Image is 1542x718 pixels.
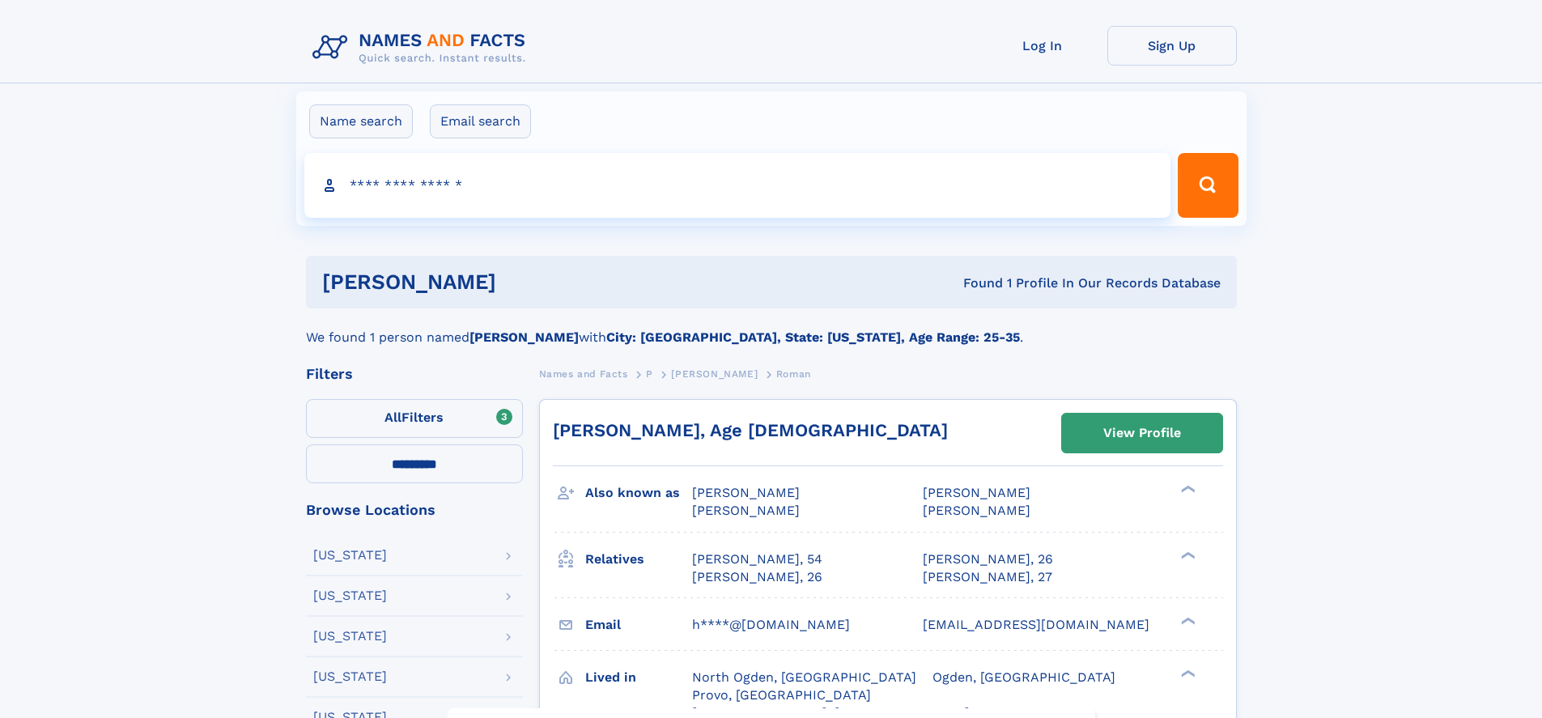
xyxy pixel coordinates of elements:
[306,399,523,438] label: Filters
[978,26,1107,66] a: Log In
[923,568,1052,586] a: [PERSON_NAME], 27
[776,368,811,380] span: Roman
[539,363,628,384] a: Names and Facts
[1103,414,1181,452] div: View Profile
[585,546,692,573] h3: Relatives
[313,549,387,562] div: [US_STATE]
[469,329,579,345] b: [PERSON_NAME]
[313,670,387,683] div: [US_STATE]
[304,153,1171,218] input: search input
[322,272,730,292] h1: [PERSON_NAME]
[923,550,1053,568] a: [PERSON_NAME], 26
[1062,414,1222,452] a: View Profile
[306,503,523,517] div: Browse Locations
[923,503,1030,518] span: [PERSON_NAME]
[1177,615,1196,626] div: ❯
[729,274,1221,292] div: Found 1 Profile In Our Records Database
[1177,668,1196,678] div: ❯
[384,410,401,425] span: All
[671,368,758,380] span: [PERSON_NAME]
[306,26,539,70] img: Logo Names and Facts
[692,485,800,500] span: [PERSON_NAME]
[671,363,758,384] a: [PERSON_NAME]
[923,485,1030,500] span: [PERSON_NAME]
[692,687,871,703] span: Provo, [GEOGRAPHIC_DATA]
[313,589,387,602] div: [US_STATE]
[585,664,692,691] h3: Lived in
[692,568,822,586] a: [PERSON_NAME], 26
[430,104,531,138] label: Email search
[306,308,1237,347] div: We found 1 person named with .
[932,669,1115,685] span: Ogden, [GEOGRAPHIC_DATA]
[1178,153,1238,218] button: Search Button
[606,329,1020,345] b: City: [GEOGRAPHIC_DATA], State: [US_STATE], Age Range: 25-35
[923,617,1149,632] span: [EMAIL_ADDRESS][DOMAIN_NAME]
[313,630,387,643] div: [US_STATE]
[585,479,692,507] h3: Also known as
[646,368,653,380] span: P
[646,363,653,384] a: P
[585,611,692,639] h3: Email
[1107,26,1237,66] a: Sign Up
[553,420,948,440] a: [PERSON_NAME], Age [DEMOGRAPHIC_DATA]
[692,550,822,568] a: [PERSON_NAME], 54
[1177,550,1196,560] div: ❯
[309,104,413,138] label: Name search
[1177,484,1196,495] div: ❯
[692,503,800,518] span: [PERSON_NAME]
[306,367,523,381] div: Filters
[692,669,916,685] span: North Ogden, [GEOGRAPHIC_DATA]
